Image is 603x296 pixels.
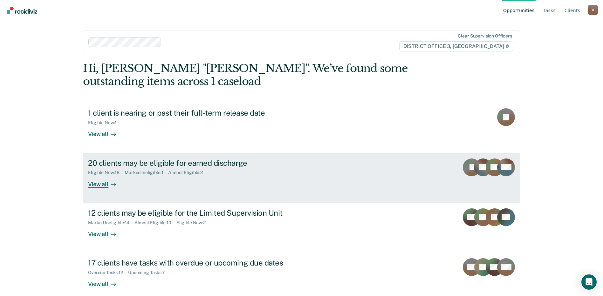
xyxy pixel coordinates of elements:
a: 12 clients may be eligible for the Limited Supervision UnitMarked Ineligible:14Almost Eligible:10... [83,203,520,253]
div: 12 clients may be eligible for the Limited Supervision Unit [88,208,311,218]
div: Marked Ineligible : 1 [125,170,168,175]
div: Open Intercom Messenger [581,274,597,290]
div: Hi, [PERSON_NAME] "[PERSON_NAME]". We’ve found some outstanding items across 1 caseload [83,62,433,88]
div: 17 clients have tasks with overdue or upcoming due dates [88,258,311,267]
div: Upcoming Tasks : 7 [128,270,170,275]
div: Eligible Now : 2 [176,220,211,225]
img: Recidiviz [7,7,37,14]
div: B F [588,5,598,15]
div: Marked Ineligible : 14 [88,220,134,225]
div: 1 client is nearing or past their full-term release date [88,108,311,118]
div: Overdue Tasks : 12 [88,270,128,275]
button: Profile dropdown button [588,5,598,15]
span: DISTRICT OFFICE 3, [GEOGRAPHIC_DATA] [399,41,513,51]
div: View all [88,175,124,188]
div: Clear supervision officers [458,33,512,39]
a: 20 clients may be eligible for earned dischargeEligible Now:18Marked Ineligible:1Almost Eligible:... [83,153,520,203]
div: Almost Eligible : 10 [134,220,176,225]
div: 20 clients may be eligible for earned discharge [88,158,311,168]
div: View all [88,225,124,238]
a: 1 client is nearing or past their full-term release dateEligible Now:1View all [83,103,520,153]
div: Eligible Now : 1 [88,120,122,125]
div: Almost Eligible : 2 [168,170,208,175]
div: View all [88,125,124,138]
div: Eligible Now : 18 [88,170,125,175]
div: View all [88,275,124,288]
